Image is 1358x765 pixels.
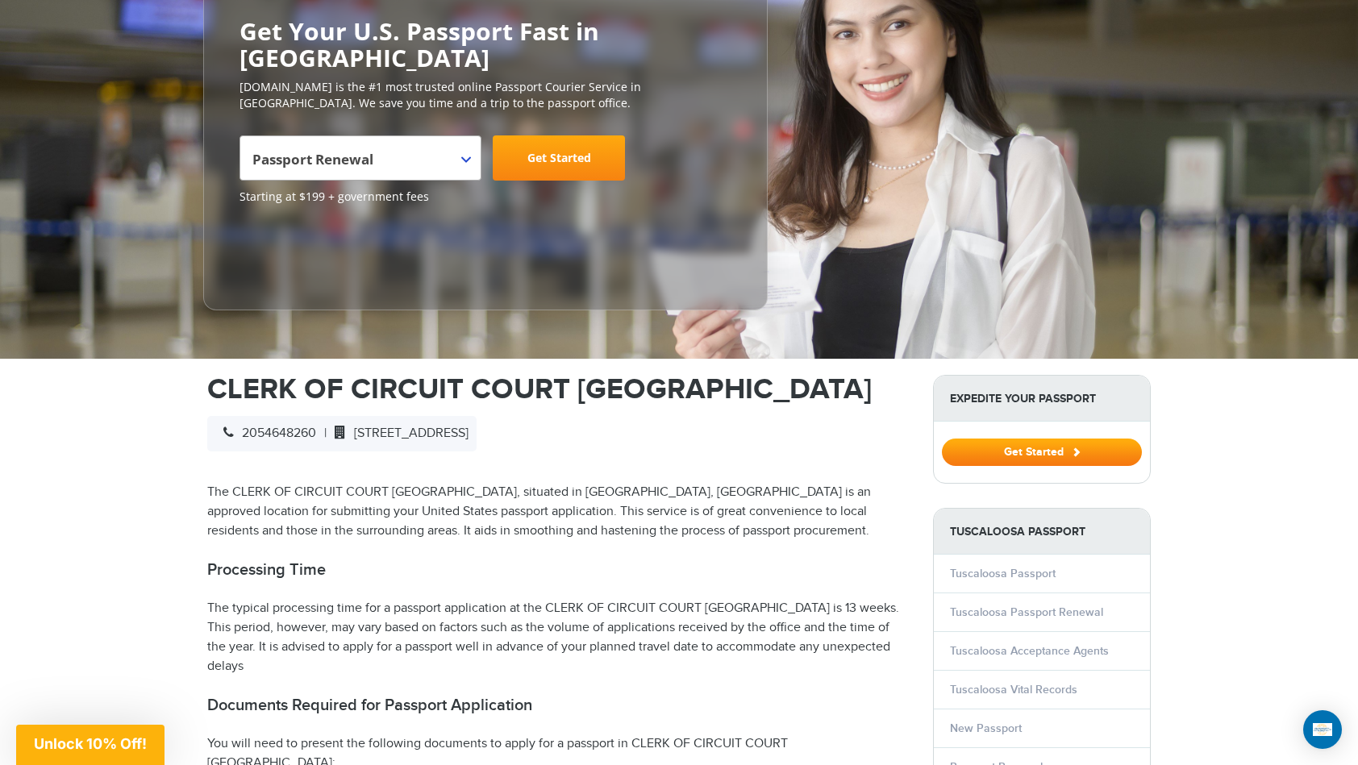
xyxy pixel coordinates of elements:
a: Tuscaloosa Passport [950,567,1056,580]
strong: Expedite Your Passport [934,376,1150,422]
span: [STREET_ADDRESS] [327,426,469,441]
button: Get Started [942,439,1142,466]
h2: Get Your U.S. Passport Fast in [GEOGRAPHIC_DATA] [240,18,731,71]
a: New Passport [950,721,1022,735]
strong: Tuscaloosa Passport [934,509,1150,555]
h2: Documents Required for Passport Application [207,696,909,715]
span: Passport Renewal [252,142,464,187]
iframe: Customer reviews powered by Trustpilot [240,213,360,293]
p: [DOMAIN_NAME] is the #1 most trusted online Passport Courier Service in [GEOGRAPHIC_DATA]. We sav... [240,79,731,111]
div: | [207,416,477,451]
a: Get Started [942,445,1142,458]
p: The typical processing time for a passport application at the CLERK OF CIRCUIT COURT [GEOGRAPHIC_... [207,599,909,676]
span: 2054648260 [215,426,316,441]
a: Tuscaloosa Vital Records [950,683,1077,696]
a: Get Started [493,135,625,181]
h1: CLERK OF CIRCUIT COURT [GEOGRAPHIC_DATA] [207,375,909,404]
span: Unlock 10% Off! [34,735,147,752]
h2: Processing Time [207,560,909,580]
span: Starting at $199 + government fees [240,189,731,205]
a: Tuscaloosa Acceptance Agents [950,644,1109,658]
div: Unlock 10% Off! [16,725,165,765]
a: Tuscaloosa Passport Renewal [950,605,1103,619]
div: Open Intercom Messenger [1303,710,1342,749]
p: The CLERK OF CIRCUIT COURT [GEOGRAPHIC_DATA], situated in [GEOGRAPHIC_DATA], [GEOGRAPHIC_DATA] is... [207,483,909,541]
span: Passport Renewal [240,135,481,181]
